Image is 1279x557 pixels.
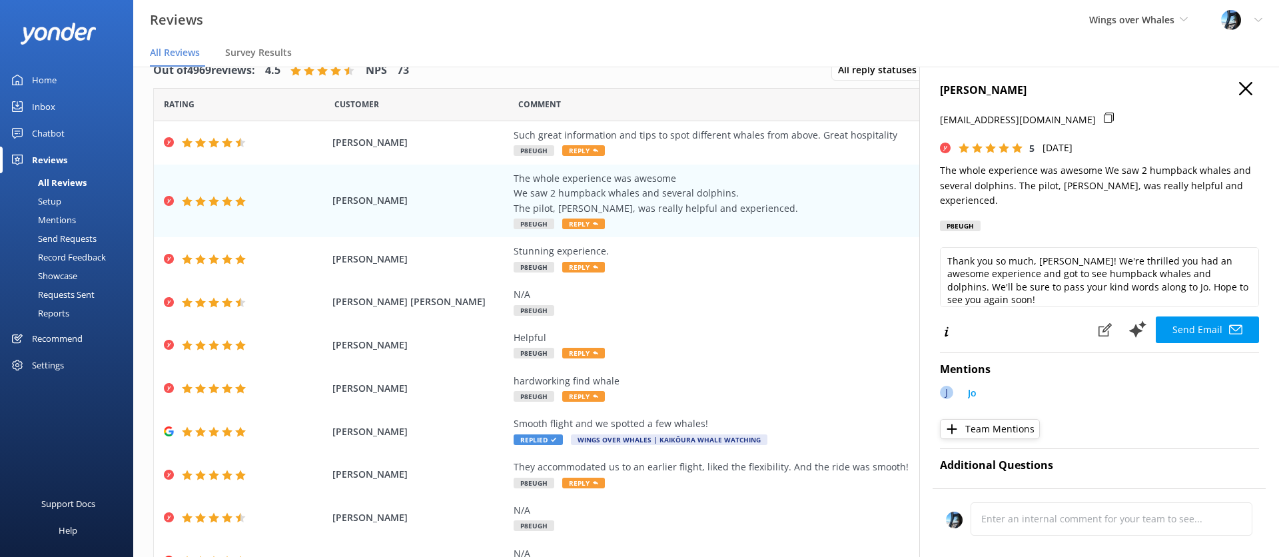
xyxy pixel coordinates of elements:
[8,211,133,229] a: Mentions
[940,488,1100,518] p: How did you enjoy your Wings Over Whales experience?
[1100,488,1260,502] p: 5
[514,503,1120,518] div: N/A
[332,193,508,208] span: [PERSON_NAME]
[59,517,77,544] div: Help
[153,62,255,79] h4: Out of 4969 reviews:
[940,457,1259,474] h4: Additional Questions
[562,145,605,156] span: Reply
[961,386,977,404] a: Jo
[332,381,508,396] span: [PERSON_NAME]
[8,248,106,267] div: Record Feedback
[8,304,69,322] div: Reports
[514,374,1120,388] div: hardworking find whale
[32,352,64,378] div: Settings
[32,120,65,147] div: Chatbot
[332,510,508,525] span: [PERSON_NAME]
[514,244,1120,259] div: Stunning experience.
[1239,82,1252,97] button: Close
[20,23,97,45] img: yonder-white-logo.png
[514,171,1120,216] div: The whole experience was awesome We saw 2 humpback whales and several dolphins. The pilot, [PERSO...
[8,192,61,211] div: Setup
[940,247,1259,307] textarea: Thank you so much, [PERSON_NAME]! We're thrilled you had an awesome experience and got to see hum...
[8,229,133,248] a: Send Requests
[514,145,554,156] span: P8EUGH
[32,325,83,352] div: Recommend
[8,248,133,267] a: Record Feedback
[8,304,133,322] a: Reports
[8,173,87,192] div: All Reviews
[514,219,554,229] span: P8EUGH
[366,62,387,79] h4: NPS
[150,9,203,31] h3: Reviews
[514,416,1120,431] div: Smooth flight and we spotted a few whales!
[332,294,508,309] span: [PERSON_NAME] [PERSON_NAME]
[514,478,554,488] span: P8EUGH
[41,490,95,517] div: Support Docs
[562,262,605,273] span: Reply
[1089,13,1174,26] span: Wings over Whales
[332,252,508,267] span: [PERSON_NAME]
[562,219,605,229] span: Reply
[32,67,57,93] div: Home
[8,211,76,229] div: Mentions
[946,512,963,528] img: 145-1635463833.jpg
[332,338,508,352] span: [PERSON_NAME]
[150,46,200,59] span: All Reviews
[940,163,1259,208] p: The whole experience was awesome We saw 2 humpback whales and several dolphins. The pilot, [PERSO...
[514,287,1120,302] div: N/A
[1221,10,1241,30] img: 145-1635463833.jpg
[514,262,554,273] span: P8EUGH
[397,62,409,79] h4: 73
[332,467,508,482] span: [PERSON_NAME]
[514,348,554,358] span: P8EUGH
[514,330,1120,345] div: Helpful
[332,135,508,150] span: [PERSON_NAME]
[514,434,563,445] span: Replied
[332,424,508,439] span: [PERSON_NAME]
[940,221,981,231] div: P8EUGH
[514,391,554,402] span: P8EUGH
[1029,142,1035,155] span: 5
[518,98,561,111] span: Question
[562,348,605,358] span: Reply
[1156,316,1259,343] button: Send Email
[968,386,977,400] p: Jo
[514,128,1120,143] div: Such great information and tips to spot different whales from above. Great hospitality
[514,460,1120,474] div: They accommodated us to an earlier flight, liked the flexibility. And the ride was smooth!
[562,391,605,402] span: Reply
[940,386,953,399] div: J
[164,98,195,111] span: Date
[8,285,133,304] a: Requests Sent
[225,46,292,59] span: Survey Results
[514,520,554,531] span: P8EUGH
[8,192,133,211] a: Setup
[571,434,767,445] span: Wings Over Whales | Kaikōura Whale Watching
[940,419,1040,439] button: Team Mentions
[265,62,280,79] h4: 4.5
[32,93,55,120] div: Inbox
[1043,141,1072,155] p: [DATE]
[562,478,605,488] span: Reply
[32,147,67,173] div: Reviews
[8,229,97,248] div: Send Requests
[8,267,77,285] div: Showcase
[940,82,1259,99] h4: [PERSON_NAME]
[8,173,133,192] a: All Reviews
[940,361,1259,378] h4: Mentions
[8,267,133,285] a: Showcase
[838,63,925,77] span: All reply statuses
[8,285,95,304] div: Requests Sent
[514,305,554,316] span: P8EUGH
[940,113,1096,127] p: [EMAIL_ADDRESS][DOMAIN_NAME]
[334,98,379,111] span: Date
